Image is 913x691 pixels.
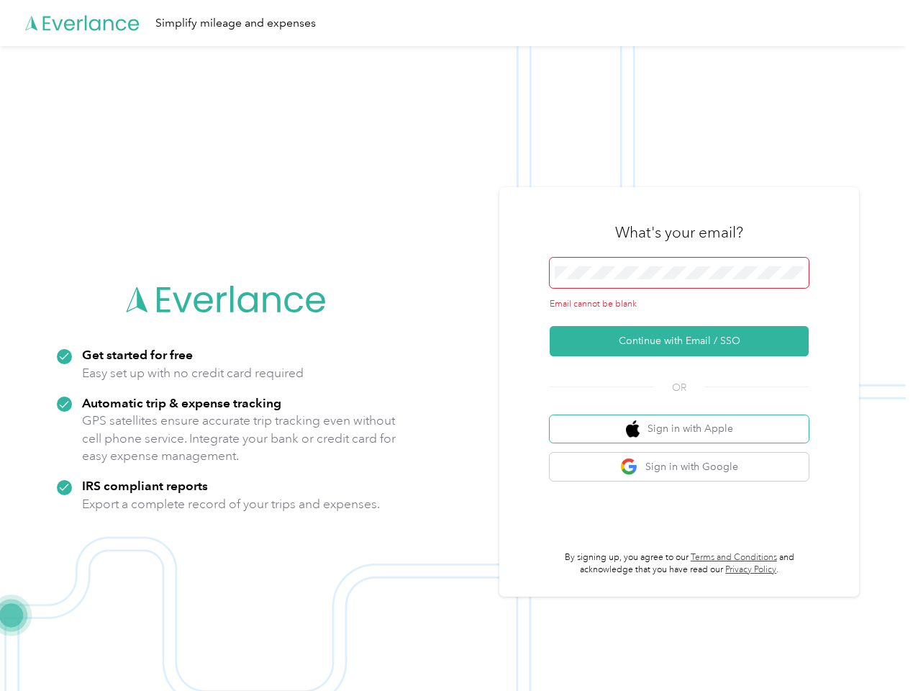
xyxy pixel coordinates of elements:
p: Export a complete record of your trips and expenses. [82,495,380,513]
a: Privacy Policy [725,564,776,575]
img: google logo [620,458,638,476]
p: Easy set up with no credit card required [82,364,304,382]
div: Email cannot be blank [550,298,809,311]
strong: Automatic trip & expense tracking [82,395,281,410]
p: By signing up, you agree to our and acknowledge that you have read our . [550,551,809,577]
a: Terms and Conditions [691,552,777,563]
p: GPS satellites ensure accurate trip tracking even without cell phone service. Integrate your bank... [82,412,396,465]
div: Simplify mileage and expenses [155,14,316,32]
h3: What's your email? [615,222,743,243]
img: apple logo [626,420,640,438]
span: OR [654,380,704,395]
strong: IRS compliant reports [82,478,208,493]
button: Continue with Email / SSO [550,326,809,356]
button: apple logoSign in with Apple [550,415,809,443]
button: google logoSign in with Google [550,453,809,481]
strong: Get started for free [82,347,193,362]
